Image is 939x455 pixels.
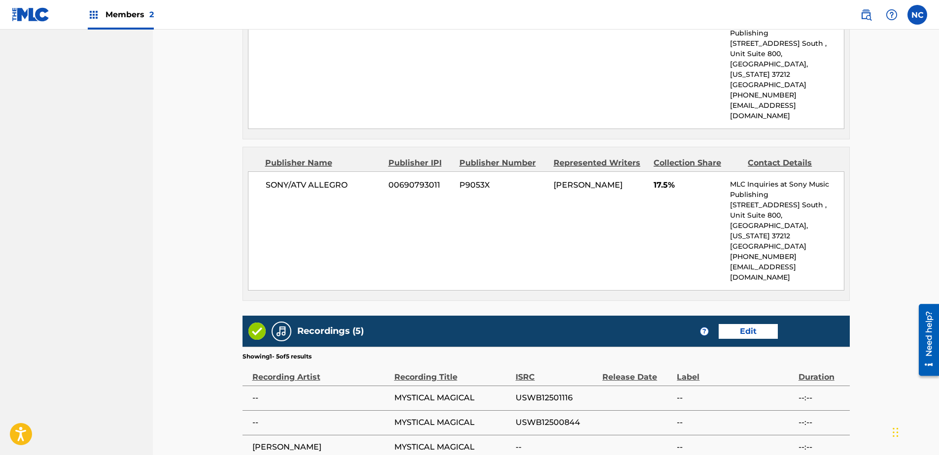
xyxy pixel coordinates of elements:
[730,252,843,262] p: [PHONE_NUMBER]
[730,80,843,90] p: [GEOGRAPHIC_DATA]
[748,157,835,169] div: Contact Details
[890,408,939,455] iframe: Chat Widget
[554,180,623,190] span: [PERSON_NAME]
[677,361,793,383] div: Label
[297,325,364,337] h5: Recordings (5)
[730,59,843,80] p: [GEOGRAPHIC_DATA], [US_STATE] 37212
[677,417,793,428] span: --
[394,417,511,428] span: MYSTICAL MAGICAL
[730,90,843,100] p: [PHONE_NUMBER]
[266,179,382,191] span: SONY/ATV ALLEGRO
[730,200,843,221] p: [STREET_ADDRESS] South , Unit Suite 800,
[719,324,778,339] a: Edit
[602,361,672,383] div: Release Date
[516,361,597,383] div: ISRC
[886,9,898,21] img: help
[730,179,843,200] p: MLC Inquiries at Sony Music Publishing
[248,323,266,340] img: Valid
[677,441,793,453] span: --
[243,352,312,361] p: Showing 1 - 5 of 5 results
[516,417,597,428] span: USWB12500844
[252,441,389,453] span: [PERSON_NAME]
[730,100,843,121] p: [EMAIL_ADDRESS][DOMAIN_NAME]
[799,392,845,404] span: --:--
[654,157,740,169] div: Collection Share
[388,157,452,169] div: Publisher IPI
[677,392,793,404] span: --
[105,9,154,20] span: Members
[149,10,154,19] span: 2
[554,157,646,169] div: Represented Writers
[893,418,899,447] div: Drag
[516,392,597,404] span: USWB12501116
[252,361,389,383] div: Recording Artist
[860,9,872,21] img: search
[88,9,100,21] img: Top Rightsholders
[907,5,927,25] div: User Menu
[799,361,845,383] div: Duration
[394,441,511,453] span: MYSTICAL MAGICAL
[882,5,902,25] div: Help
[730,262,843,283] p: [EMAIL_ADDRESS][DOMAIN_NAME]
[730,241,843,252] p: [GEOGRAPHIC_DATA]
[730,38,843,59] p: [STREET_ADDRESS] South , Unit Suite 800,
[394,392,511,404] span: MYSTICAL MAGICAL
[799,441,845,453] span: --:--
[459,179,546,191] span: P9053X
[856,5,876,25] a: Public Search
[265,157,381,169] div: Publisher Name
[276,325,287,337] img: Recordings
[252,417,389,428] span: --
[459,157,546,169] div: Publisher Number
[388,179,452,191] span: 00690793011
[654,179,723,191] span: 17.5%
[394,361,511,383] div: Recording Title
[700,327,708,335] span: ?
[911,300,939,380] iframe: Resource Center
[799,417,845,428] span: --:--
[516,441,597,453] span: --
[12,7,50,22] img: MLC Logo
[252,392,389,404] span: --
[730,221,843,241] p: [GEOGRAPHIC_DATA], [US_STATE] 37212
